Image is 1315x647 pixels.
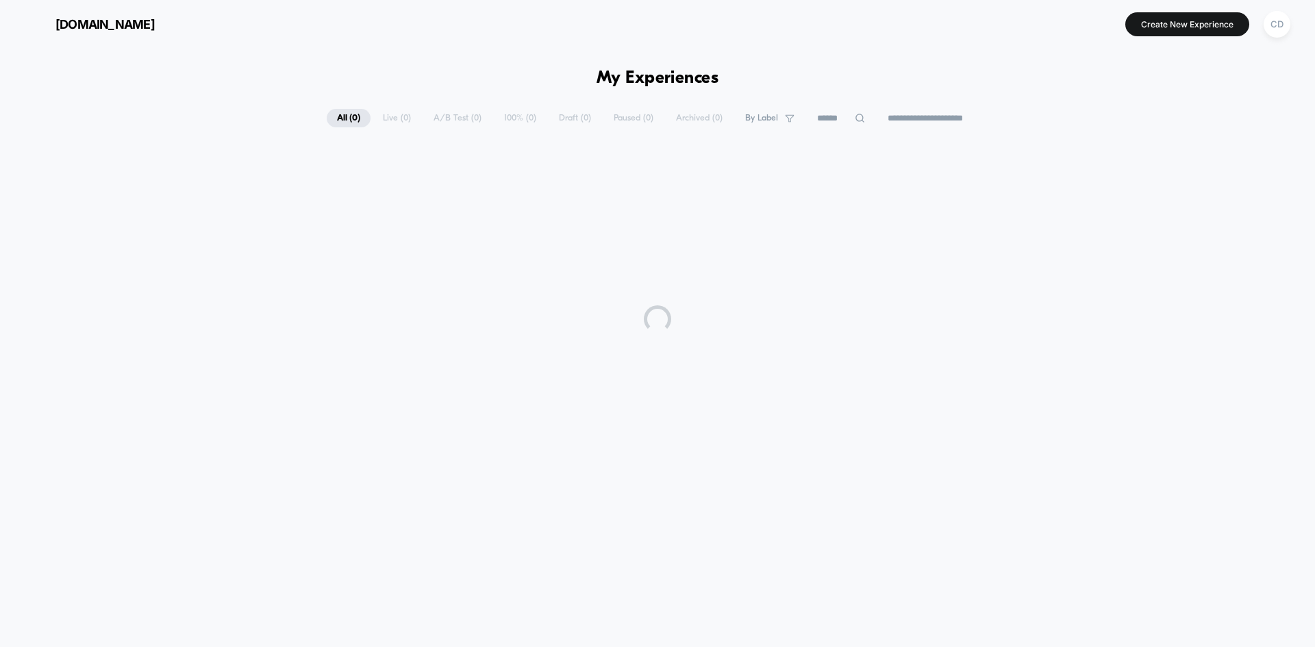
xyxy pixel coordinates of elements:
button: [DOMAIN_NAME] [21,13,159,35]
div: CD [1264,11,1290,38]
span: All ( 0 ) [327,109,371,127]
button: Create New Experience [1125,12,1249,36]
span: [DOMAIN_NAME] [55,17,155,31]
button: CD [1260,10,1294,38]
h1: My Experiences [597,68,719,88]
span: By Label [745,113,778,123]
